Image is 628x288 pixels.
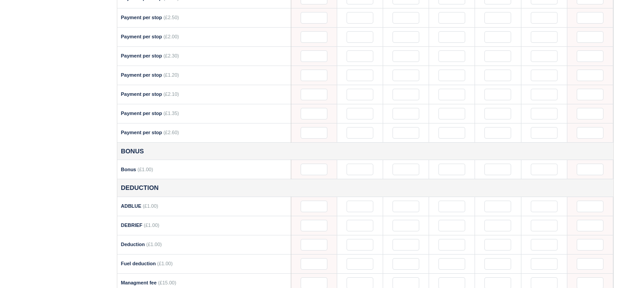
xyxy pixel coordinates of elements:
[121,148,144,155] strong: Bonus
[163,72,179,78] span: (£1.20)
[121,280,157,285] strong: Managment fee
[291,123,337,142] td: 2025-09-21 Not Editable
[121,91,162,97] strong: Payment per stop
[163,91,179,97] span: (£2.10)
[121,34,162,39] strong: Payment per stop
[567,66,613,85] td: 2025-09-27 Not Editable
[157,261,173,266] span: (£1.00)
[121,261,156,266] strong: Fuel deduction
[143,203,158,209] span: (£1.00)
[567,46,613,66] td: 2025-09-27 Not Editable
[121,203,141,209] strong: ADBLUE
[291,216,337,235] td: 2025-09-21 Not Editable
[146,242,162,247] span: (£1.00)
[144,222,159,228] span: (£1.00)
[121,242,145,247] strong: Deduction
[121,72,162,78] strong: Payment per stop
[291,235,337,255] td: 2025-09-21 Not Editable
[137,167,153,172] span: (£1.00)
[121,111,162,116] strong: Payment per stop
[121,53,162,58] strong: Payment per stop
[163,111,179,116] span: (£1.35)
[291,85,337,104] td: 2025-09-21 Not Editable
[567,85,613,104] td: 2025-09-27 Not Editable
[291,197,337,216] td: 2025-09-21 Not Editable
[163,130,179,135] span: (£2.60)
[163,53,179,58] span: (£2.30)
[121,167,136,172] strong: Bonus
[291,46,337,66] td: 2025-09-21 Not Editable
[121,15,162,20] strong: Payment per stop
[163,15,179,20] span: (£2.50)
[291,66,337,85] td: 2025-09-21 Not Editable
[291,8,337,27] td: 2025-09-21 Not Editable
[163,34,179,39] span: (£2.00)
[121,222,142,228] strong: DEBRIEF
[567,8,613,27] td: 2025-09-27 Not Editable
[567,27,613,46] td: 2025-09-27 Not Editable
[567,104,613,123] td: 2025-09-27 Not Editable
[291,104,337,123] td: 2025-09-21 Not Editable
[121,130,162,135] strong: Payment per stop
[468,185,628,288] iframe: Chat Widget
[291,27,337,46] td: 2025-09-21 Not Editable
[567,160,613,179] td: 2025-09-27 Not Editable
[291,255,337,274] td: 2025-09-21 Not Editable
[291,160,337,179] td: 2025-09-21 Not Editable
[158,280,176,285] span: (£15.00)
[121,184,159,191] strong: Deduction
[567,123,613,142] td: 2025-09-27 Not Editable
